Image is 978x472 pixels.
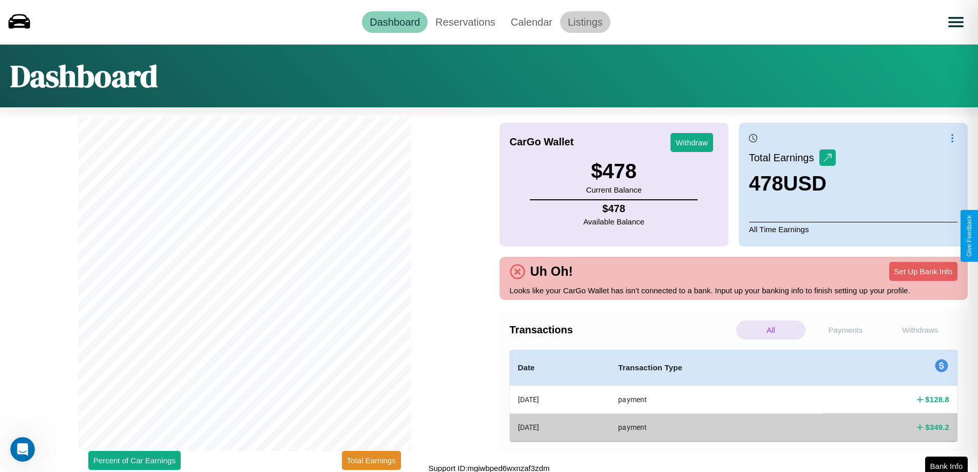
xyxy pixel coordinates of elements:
[618,362,815,374] h4: Transaction Type
[428,11,503,33] a: Reservations
[583,215,644,229] p: Available Balance
[942,8,970,36] button: Open menu
[510,386,610,414] th: [DATE]
[510,136,574,148] h4: CarGo Wallet
[88,451,181,470] button: Percent of Car Earnings
[925,394,949,405] h4: $ 128.8
[670,133,713,152] button: Withdraw
[889,262,957,281] button: Set Up Bank Info
[586,160,641,183] h3: $ 478
[362,11,428,33] a: Dashboard
[811,320,880,339] p: Payments
[586,183,641,197] p: Current Balance
[583,203,644,215] h4: $ 478
[560,11,610,33] a: Listings
[610,386,823,414] th: payment
[736,320,806,339] p: All
[966,215,973,257] div: Give Feedback
[518,362,602,374] h4: Date
[342,451,401,470] button: Total Earnings
[510,350,958,441] table: simple table
[886,320,955,339] p: Withdraws
[503,11,560,33] a: Calendar
[10,437,35,462] iframe: Intercom live chat
[10,55,158,97] h1: Dashboard
[749,222,957,236] p: All Time Earnings
[925,422,949,432] h4: $ 349.2
[510,324,734,336] h4: Transactions
[510,284,958,297] p: Looks like your CarGo Wallet has isn't connected to a bank. Input up your banking info to finish ...
[749,148,819,167] p: Total Earnings
[749,172,836,195] h3: 478 USD
[510,413,610,441] th: [DATE]
[610,413,823,441] th: payment
[525,264,578,279] h4: Uh Oh!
